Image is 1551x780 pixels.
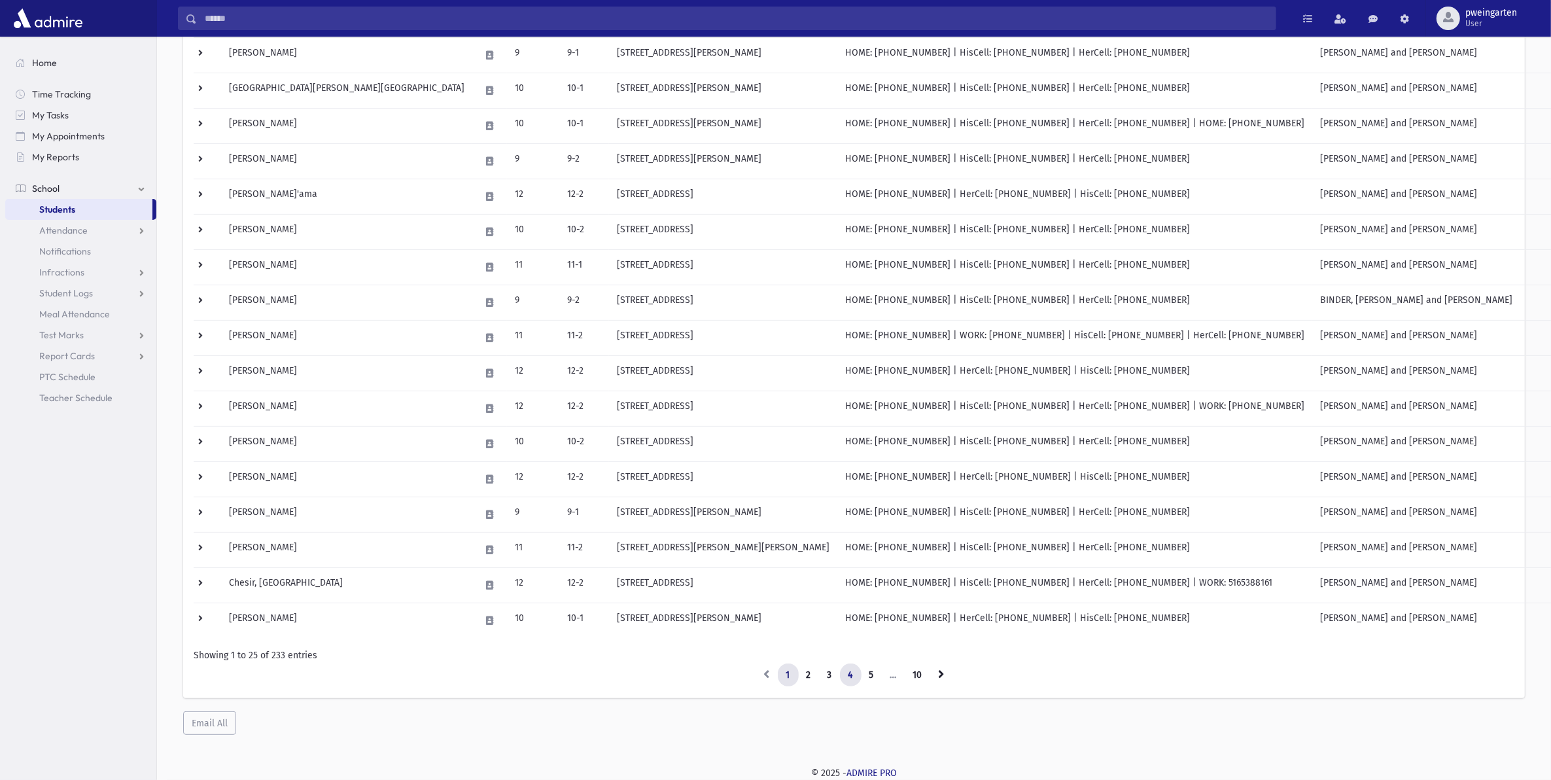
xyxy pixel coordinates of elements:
[507,179,559,214] td: 12
[559,108,609,143] td: 10-1
[609,567,837,603] td: [STREET_ADDRESS]
[837,285,1312,320] td: HOME: [PHONE_NUMBER] | HisCell: [PHONE_NUMBER] | HerCell: [PHONE_NUMBER]
[559,37,609,73] td: 9-1
[837,214,1312,249] td: HOME: [PHONE_NUMBER] | HisCell: [PHONE_NUMBER] | HerCell: [PHONE_NUMBER]
[221,73,472,108] td: [GEOGRAPHIC_DATA][PERSON_NAME][GEOGRAPHIC_DATA]
[1465,8,1517,18] span: pweingarten
[221,320,472,355] td: [PERSON_NAME]
[221,108,472,143] td: [PERSON_NAME]
[32,183,60,194] span: School
[609,355,837,391] td: [STREET_ADDRESS]
[39,245,91,257] span: Notifications
[819,664,841,687] a: 3
[1465,18,1517,29] span: User
[32,130,105,142] span: My Appointments
[221,391,472,426] td: [PERSON_NAME]
[609,143,837,179] td: [STREET_ADDRESS][PERSON_NAME]
[221,355,472,391] td: [PERSON_NAME]
[798,664,820,687] a: 2
[221,285,472,320] td: [PERSON_NAME]
[778,664,799,687] a: 1
[5,199,152,220] a: Students
[10,5,86,31] img: AdmirePro
[559,73,609,108] td: 10-1
[609,108,837,143] td: [STREET_ADDRESS][PERSON_NAME]
[221,603,472,638] td: [PERSON_NAME]
[32,109,69,121] span: My Tasks
[609,461,837,497] td: [STREET_ADDRESS]
[609,532,837,567] td: [STREET_ADDRESS][PERSON_NAME][PERSON_NAME]
[5,52,156,73] a: Home
[32,88,91,100] span: Time Tracking
[39,392,113,404] span: Teacher Schedule
[507,143,559,179] td: 9
[559,461,609,497] td: 12-2
[559,603,609,638] td: 10-1
[837,143,1312,179] td: HOME: [PHONE_NUMBER] | HisCell: [PHONE_NUMBER] | HerCell: [PHONE_NUMBER]
[609,391,837,426] td: [STREET_ADDRESS]
[837,603,1312,638] td: HOME: [PHONE_NUMBER] | HerCell: [PHONE_NUMBER] | HisCell: [PHONE_NUMBER]
[5,304,156,325] a: Meal Attendance
[559,567,609,603] td: 12-2
[559,497,609,532] td: 9-1
[507,426,559,461] td: 10
[559,179,609,214] td: 12-2
[507,285,559,320] td: 9
[5,346,156,366] a: Report Cards
[559,285,609,320] td: 9-2
[507,461,559,497] td: 12
[559,320,609,355] td: 11-2
[559,214,609,249] td: 10-2
[559,391,609,426] td: 12-2
[5,147,156,168] a: My Reports
[507,108,559,143] td: 10
[609,320,837,355] td: [STREET_ADDRESS]
[609,426,837,461] td: [STREET_ADDRESS]
[559,532,609,567] td: 11-2
[221,214,472,249] td: [PERSON_NAME]
[5,366,156,387] a: PTC Schedule
[197,7,1276,30] input: Search
[39,350,95,362] span: Report Cards
[837,567,1312,603] td: HOME: [PHONE_NUMBER] | HisCell: [PHONE_NUMBER] | HerCell: [PHONE_NUMBER] | WORK: 5165388161
[837,532,1312,567] td: HOME: [PHONE_NUMBER] | HisCell: [PHONE_NUMBER] | HerCell: [PHONE_NUMBER]
[178,766,1530,780] div: © 2025 -
[5,241,156,262] a: Notifications
[39,287,93,299] span: Student Logs
[837,461,1312,497] td: HOME: [PHONE_NUMBER] | HerCell: [PHONE_NUMBER] | HisCell: [PHONE_NUMBER]
[39,371,96,383] span: PTC Schedule
[837,249,1312,285] td: HOME: [PHONE_NUMBER] | HisCell: [PHONE_NUMBER] | HerCell: [PHONE_NUMBER]
[837,37,1312,73] td: HOME: [PHONE_NUMBER] | HisCell: [PHONE_NUMBER] | HerCell: [PHONE_NUMBER]
[5,178,156,199] a: School
[837,320,1312,355] td: HOME: [PHONE_NUMBER] | WORK: [PHONE_NUMBER] | HisCell: [PHONE_NUMBER] | HerCell: [PHONE_NUMBER]
[507,249,559,285] td: 11
[837,426,1312,461] td: HOME: [PHONE_NUMBER] | HisCell: [PHONE_NUMBER] | HerCell: [PHONE_NUMBER]
[5,220,156,241] a: Attendance
[507,355,559,391] td: 12
[507,37,559,73] td: 9
[5,325,156,346] a: Test Marks
[39,329,84,341] span: Test Marks
[221,497,472,532] td: [PERSON_NAME]
[5,387,156,408] a: Teacher Schedule
[221,567,472,603] td: Chesir, [GEOGRAPHIC_DATA]
[507,73,559,108] td: 10
[837,391,1312,426] td: HOME: [PHONE_NUMBER] | HisCell: [PHONE_NUMBER] | HerCell: [PHONE_NUMBER] | WORK: [PHONE_NUMBER]
[837,497,1312,532] td: HOME: [PHONE_NUMBER] | HisCell: [PHONE_NUMBER] | HerCell: [PHONE_NUMBER]
[507,532,559,567] td: 11
[507,603,559,638] td: 10
[609,249,837,285] td: [STREET_ADDRESS]
[837,73,1312,108] td: HOME: [PHONE_NUMBER] | HisCell: [PHONE_NUMBER] | HerCell: [PHONE_NUMBER]
[221,532,472,567] td: [PERSON_NAME]
[609,497,837,532] td: [STREET_ADDRESS][PERSON_NAME]
[507,497,559,532] td: 9
[221,179,472,214] td: [PERSON_NAME]'ama
[5,283,156,304] a: Student Logs
[32,57,57,69] span: Home
[221,461,472,497] td: [PERSON_NAME]
[39,308,110,320] span: Meal Attendance
[39,204,75,215] span: Students
[183,711,236,735] button: Email All
[507,567,559,603] td: 12
[837,108,1312,143] td: HOME: [PHONE_NUMBER] | HisCell: [PHONE_NUMBER] | HerCell: [PHONE_NUMBER] | HOME: [PHONE_NUMBER]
